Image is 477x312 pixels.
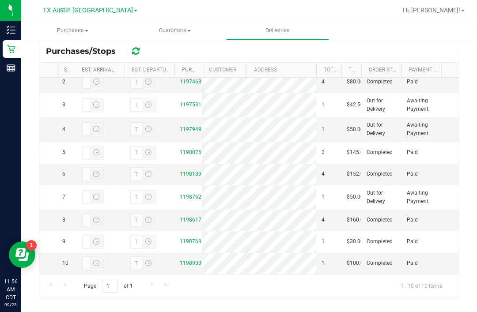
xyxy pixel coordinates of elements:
a: Stop # [64,67,82,73]
span: 6 [62,170,65,178]
span: Completed [367,237,393,246]
span: Page of 1 [76,279,140,293]
span: 1 [322,125,325,134]
th: Address [246,63,316,78]
span: 1 [322,237,325,246]
a: 11989339 [180,260,204,266]
span: Awaiting Payment [407,121,436,138]
span: Paid [407,237,418,246]
a: 11980767 [180,149,204,155]
span: Paid [407,148,418,157]
span: Paid [407,170,418,178]
span: Completed [367,148,393,157]
span: TX Austin [GEOGRAPHIC_DATA] [43,7,133,14]
a: 11981891 [180,171,204,177]
span: 9 [62,237,65,246]
inline-svg: Retail [7,45,15,53]
th: Total Order Lines [316,63,341,78]
span: Awaiting Payment [407,97,436,113]
span: Customers [124,26,226,34]
span: $100.00 [347,259,367,267]
span: Deliveries [254,26,302,34]
span: Paid [407,216,418,224]
span: $80.00 [347,78,363,86]
span: $42.50 [347,101,363,109]
span: 10 [62,259,68,267]
input: 1 [102,279,118,293]
th: Customer [202,63,247,78]
inline-svg: Inventory [7,26,15,34]
span: Awaiting Payment [407,189,436,206]
span: 1 [322,193,325,201]
span: 5 [62,148,65,157]
a: Order Status [369,67,405,73]
a: 11986171 [180,217,204,223]
span: 4 [62,125,65,134]
a: 11987629 [180,194,204,200]
span: 7 [62,193,65,201]
iframe: Resource center [9,241,35,268]
span: 8 [62,216,65,224]
a: Deliveries [226,21,329,40]
span: $145.00 [347,148,367,157]
span: Completed [367,216,393,224]
a: 11975316 [180,101,204,108]
span: Completed [367,170,393,178]
span: Paid [407,259,418,267]
inline-svg: Reports [7,64,15,72]
span: Out for Delivery [367,189,396,206]
span: Hi, [PERSON_NAME]! [403,7,460,14]
span: 1 [322,259,325,267]
p: 11:56 AM CDT [4,278,17,301]
a: Customers [124,21,226,40]
th: Est. Departure [125,63,174,78]
a: Est. Arrival [82,67,114,73]
span: Completed [367,259,393,267]
a: Purchase ID [182,67,215,73]
span: Purchases [21,26,124,34]
span: 4 [322,216,325,224]
span: $50.00 [347,193,363,201]
a: Purchases [21,21,124,40]
a: 11979498 [180,126,204,132]
span: $152.00 [347,170,367,178]
iframe: Resource center unread badge [26,240,37,251]
span: 1 [322,101,325,109]
span: 2 [322,148,325,157]
span: Completed [367,78,393,86]
span: 4 [322,170,325,178]
span: 4 [322,78,325,86]
span: Purchases/Stops [46,46,125,56]
p: 09/23 [4,301,17,308]
span: 3 [62,101,65,109]
span: 2 [62,78,65,86]
span: Out for Delivery [367,121,396,138]
span: Out for Delivery [367,97,396,113]
span: $50.00 [347,125,363,134]
a: 11987695 [180,238,204,244]
span: $30.00 [347,237,363,246]
a: Total [348,67,364,73]
a: Payment Status [409,67,453,73]
span: Paid [407,78,418,86]
a: 11974639 [180,79,204,85]
span: $160.00 [347,216,367,224]
span: 1 - 10 of 10 items [394,279,449,292]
